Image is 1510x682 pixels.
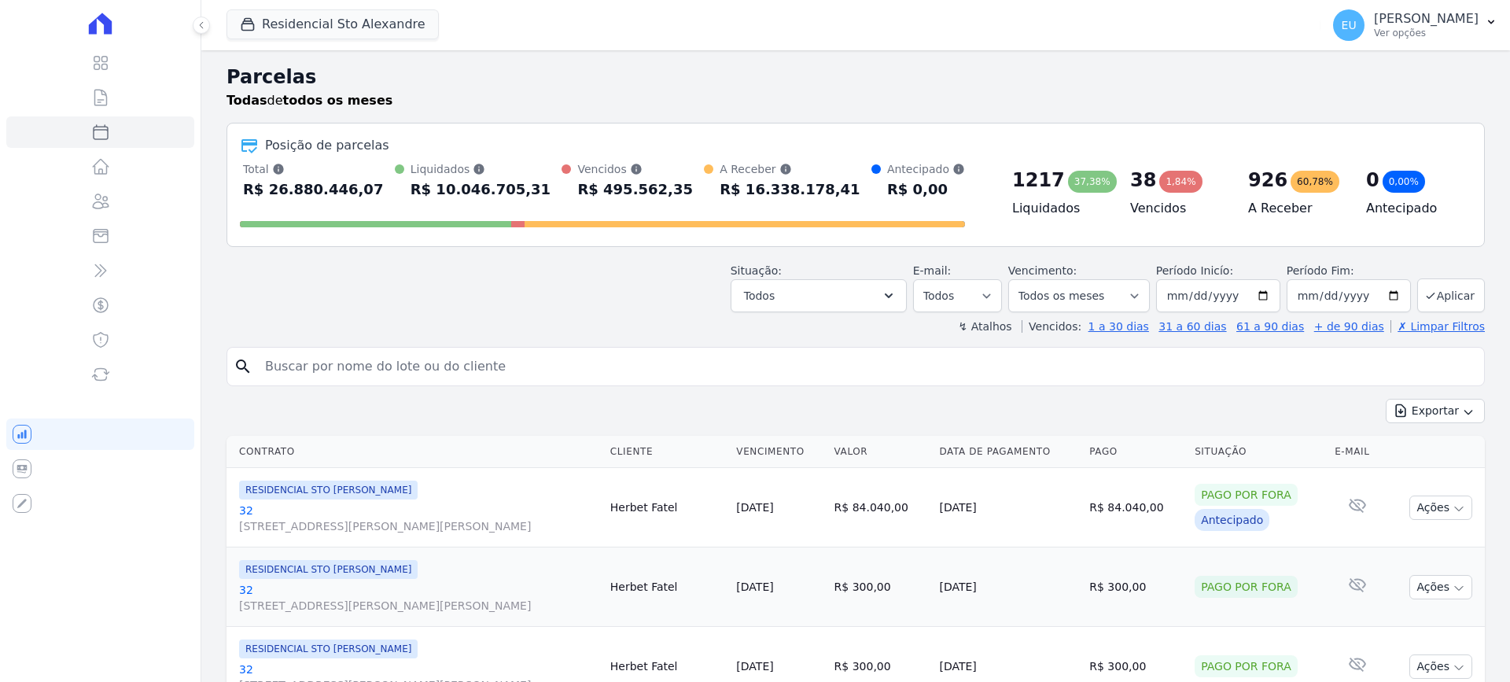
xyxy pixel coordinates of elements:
[1083,436,1188,468] th: Pago
[1012,168,1065,193] div: 1217
[958,320,1011,333] label: ↯ Atalhos
[933,468,1083,547] td: [DATE]
[1195,484,1298,506] div: Pago por fora
[828,547,934,627] td: R$ 300,00
[913,264,952,277] label: E-mail:
[720,177,860,202] div: R$ 16.338.178,41
[887,161,965,177] div: Antecipado
[604,547,731,627] td: Herbet Fatel
[239,582,598,614] a: 32[STREET_ADDRESS][PERSON_NAME][PERSON_NAME]
[226,436,604,468] th: Contrato
[234,357,252,376] i: search
[1022,320,1081,333] label: Vencidos:
[1195,655,1298,677] div: Pago por fora
[1366,168,1379,193] div: 0
[604,436,731,468] th: Cliente
[239,518,598,534] span: [STREET_ADDRESS][PERSON_NAME][PERSON_NAME]
[226,9,439,39] button: Residencial Sto Alexandre
[1008,264,1077,277] label: Vencimento:
[1287,263,1411,279] label: Período Fim:
[1386,399,1485,423] button: Exportar
[1236,320,1304,333] a: 61 a 90 dias
[1012,199,1105,218] h4: Liquidados
[736,581,773,593] a: [DATE]
[720,161,860,177] div: A Receber
[1383,171,1425,193] div: 0,00%
[239,560,418,579] span: RESIDENCIAL STO [PERSON_NAME]
[239,640,418,658] span: RESIDENCIAL STO [PERSON_NAME]
[1088,320,1149,333] a: 1 a 30 dias
[1409,496,1472,520] button: Ações
[1159,171,1202,193] div: 1,84%
[1195,576,1298,598] div: Pago por fora
[1158,320,1226,333] a: 31 a 60 dias
[1417,278,1485,312] button: Aplicar
[256,351,1478,382] input: Buscar por nome do lote ou do cliente
[1374,27,1479,39] p: Ver opções
[1068,171,1117,193] div: 37,38%
[1083,468,1188,547] td: R$ 84.040,00
[1130,168,1156,193] div: 38
[1374,11,1479,27] p: [PERSON_NAME]
[1188,436,1328,468] th: Situação
[226,93,267,108] strong: Todas
[730,436,827,468] th: Vencimento
[1195,509,1269,531] div: Antecipado
[1130,199,1223,218] h4: Vencidos
[226,91,392,110] p: de
[1409,654,1472,679] button: Ações
[1342,20,1357,31] span: EU
[265,136,389,155] div: Posição de parcelas
[577,161,693,177] div: Vencidos
[1248,199,1341,218] h4: A Receber
[239,503,598,534] a: 32[STREET_ADDRESS][PERSON_NAME][PERSON_NAME]
[1248,168,1287,193] div: 926
[1390,320,1485,333] a: ✗ Limpar Filtros
[411,161,551,177] div: Liquidados
[1366,199,1459,218] h4: Antecipado
[1328,436,1386,468] th: E-mail
[731,279,907,312] button: Todos
[1314,320,1384,333] a: + de 90 dias
[577,177,693,202] div: R$ 495.562,35
[731,264,782,277] label: Situação:
[411,177,551,202] div: R$ 10.046.705,31
[933,436,1083,468] th: Data de Pagamento
[283,93,393,108] strong: todos os meses
[1156,264,1233,277] label: Período Inicío:
[239,481,418,500] span: RESIDENCIAL STO [PERSON_NAME]
[1409,575,1472,599] button: Ações
[887,177,965,202] div: R$ 0,00
[226,63,1485,91] h2: Parcelas
[243,161,383,177] div: Total
[736,660,773,673] a: [DATE]
[736,501,773,514] a: [DATE]
[1083,547,1188,627] td: R$ 300,00
[604,468,731,547] td: Herbet Fatel
[239,598,598,614] span: [STREET_ADDRESS][PERSON_NAME][PERSON_NAME]
[243,177,383,202] div: R$ 26.880.446,07
[1320,3,1510,47] button: EU [PERSON_NAME] Ver opções
[933,547,1083,627] td: [DATE]
[744,286,775,305] span: Todos
[1291,171,1339,193] div: 60,78%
